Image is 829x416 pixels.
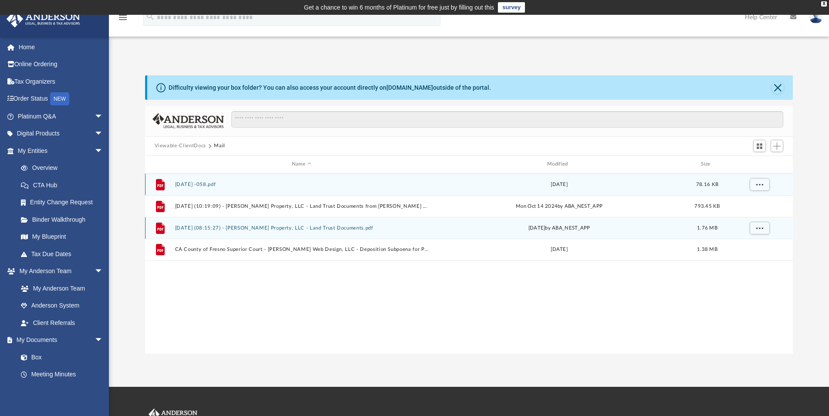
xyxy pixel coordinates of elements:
[12,211,116,228] a: Binder Walkthrough
[809,11,822,24] img: User Pic
[697,247,717,252] span: 1.38 MB
[95,142,112,160] span: arrow_drop_down
[694,203,720,208] span: 793.45 KB
[6,73,116,90] a: Tax Organizers
[304,2,494,13] div: Get a chance to win 6 months of Platinum for free just by filling out this
[175,203,428,209] button: [DATE] (10:19:09) - [PERSON_NAME] Property, LLC - Land Trust Documents from [PERSON_NAME] TULARE ...
[771,140,784,152] button: Add
[95,125,112,143] span: arrow_drop_down
[753,140,766,152] button: Switch to Grid View
[696,182,718,186] span: 78.16 KB
[12,280,108,297] a: My Anderson Team
[12,176,116,194] a: CTA Hub
[771,81,784,94] button: Close
[145,173,793,354] div: grid
[749,178,769,191] button: More options
[214,142,225,150] button: Mail
[12,366,112,383] a: Meeting Minutes
[95,108,112,125] span: arrow_drop_down
[6,142,116,159] a: My Entitiesarrow_drop_down
[6,331,112,349] a: My Documentsarrow_drop_down
[498,2,525,13] a: survey
[12,194,116,211] a: Entity Change Request
[12,245,116,263] a: Tax Due Dates
[149,160,170,168] div: id
[821,1,827,7] div: close
[12,228,112,246] a: My Blueprint
[6,125,116,142] a: Digital Productsarrow_drop_down
[12,159,116,177] a: Overview
[6,38,116,56] a: Home
[169,83,491,92] div: Difficulty viewing your box folder? You can also access your account directly on outside of the p...
[386,84,433,91] a: [DOMAIN_NAME]
[4,10,83,27] img: Anderson Advisors Platinum Portal
[174,160,428,168] div: Name
[12,348,108,366] a: Box
[145,12,155,21] i: search
[95,263,112,281] span: arrow_drop_down
[432,246,686,254] div: [DATE]
[12,383,108,400] a: Forms Library
[12,314,112,331] a: Client Referrals
[749,221,769,234] button: More options
[6,263,112,280] a: My Anderson Teamarrow_drop_down
[118,17,128,23] a: menu
[728,160,789,168] div: id
[50,92,69,105] div: NEW
[6,90,116,108] a: Order StatusNEW
[6,108,116,125] a: Platinum Q&Aarrow_drop_down
[432,180,686,188] div: [DATE]
[6,56,116,73] a: Online Ordering
[432,202,686,210] div: Mon Oct 14 2024 by ABA_NEST_APP
[118,12,128,23] i: menu
[95,331,112,349] span: arrow_drop_down
[231,111,783,128] input: Search files and folders
[432,160,686,168] div: Modified
[690,160,724,168] div: Size
[175,182,428,187] button: [DATE] -058.pdf
[155,142,206,150] button: Viewable-ClientDocs
[175,247,428,252] button: CA County of Fresno Superior Court - [PERSON_NAME] Web Design, LLC - Deposition Subpoena for Prod...
[175,225,428,231] button: [DATE] (08:15:27) - [PERSON_NAME] Property, LLC - Land Trust Documents.pdf
[12,297,112,315] a: Anderson System
[528,225,545,230] span: [DATE]
[432,224,686,232] div: by ABA_NEST_APP
[697,225,717,230] span: 1.76 MB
